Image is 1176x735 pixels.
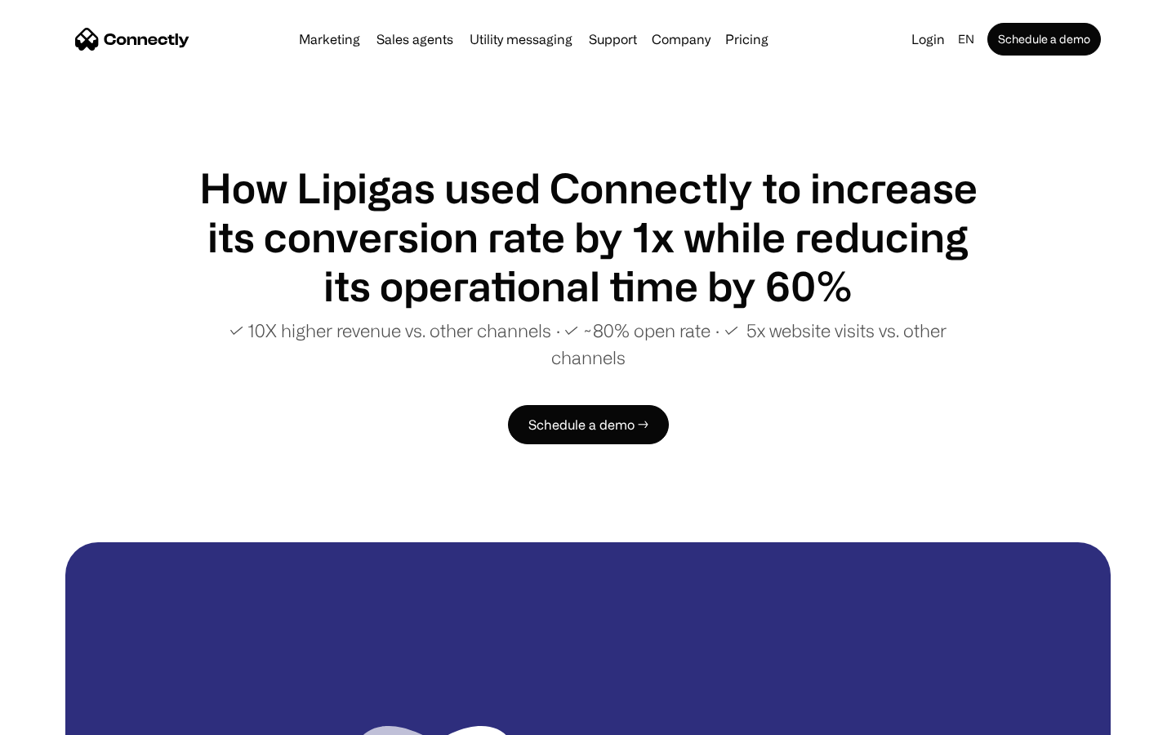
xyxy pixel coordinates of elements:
a: Schedule a demo [987,23,1101,56]
a: Support [582,33,644,46]
p: ✓ 10X higher revenue vs. other channels ∙ ✓ ~80% open rate ∙ ✓ 5x website visits vs. other channels [196,317,980,371]
ul: Language list [33,706,98,729]
div: Company [652,28,710,51]
a: Utility messaging [463,33,579,46]
a: Pricing [719,33,775,46]
aside: Language selected: English [16,705,98,729]
h1: How Lipigas used Connectly to increase its conversion rate by 1x while reducing its operational t... [196,163,980,310]
a: Schedule a demo → [508,405,669,444]
a: Login [905,28,951,51]
a: Sales agents [370,33,460,46]
a: Marketing [292,33,367,46]
div: en [958,28,974,51]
